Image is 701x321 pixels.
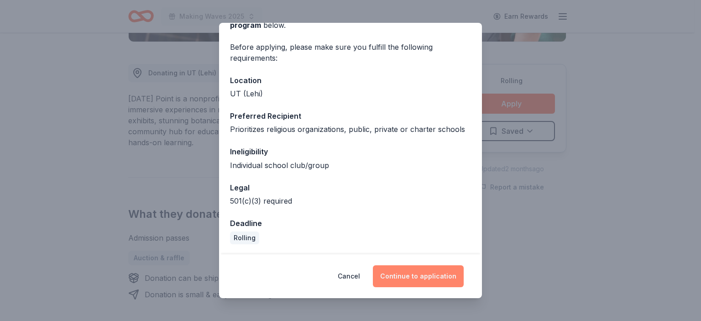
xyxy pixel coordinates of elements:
div: Legal [230,182,471,194]
div: 501(c)(3) required [230,195,471,206]
div: Location [230,74,471,86]
div: Before applying, please make sure you fulfill the following requirements: [230,42,471,63]
div: Preferred Recipient [230,110,471,122]
button: Cancel [338,265,360,287]
div: Deadline [230,217,471,229]
div: Ineligibility [230,146,471,158]
div: UT (Lehi) [230,88,471,99]
div: Rolling [230,232,259,244]
button: Continue to application [373,265,464,287]
div: Prioritizes religious organizations, public, private or charter schools [230,124,471,135]
div: Individual school club/group [230,160,471,171]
